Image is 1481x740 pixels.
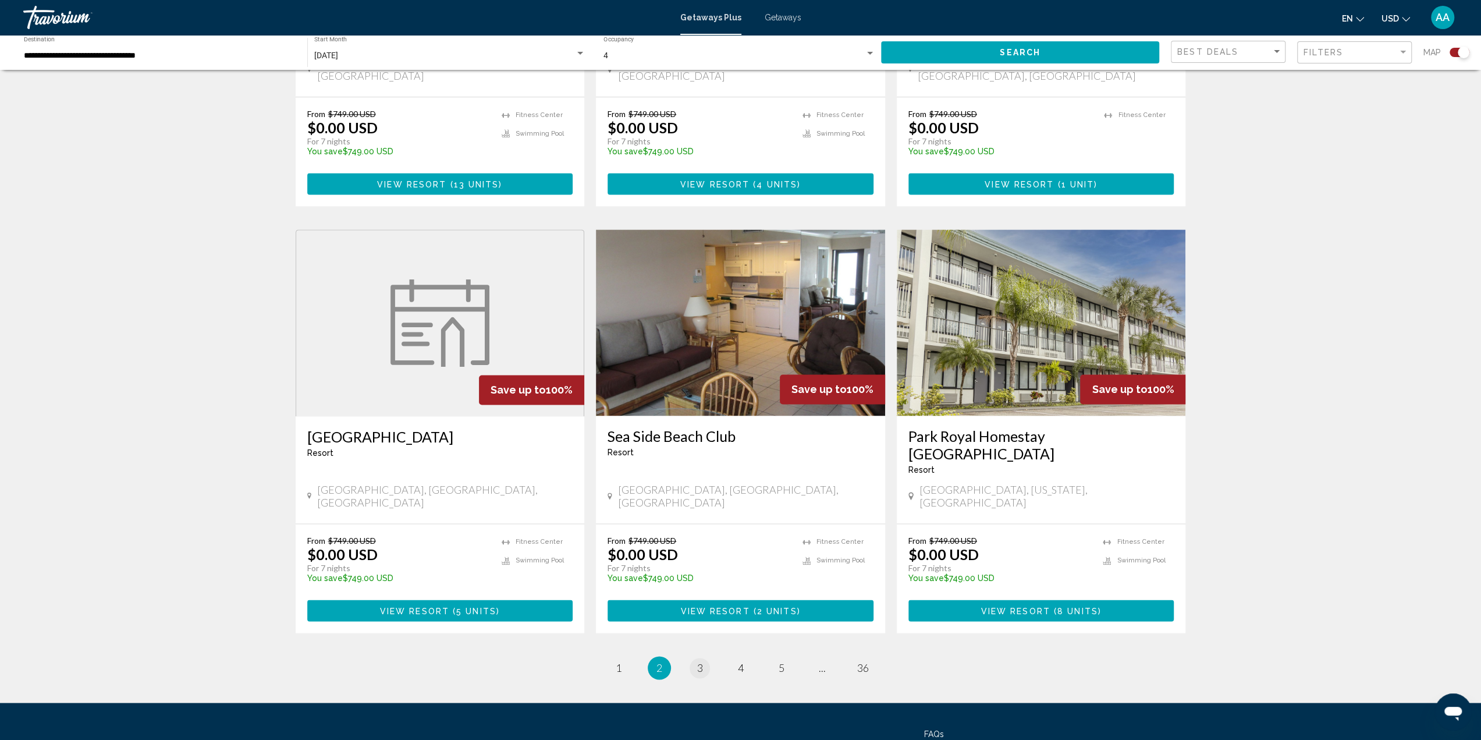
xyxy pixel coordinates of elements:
span: 2 units [757,606,797,615]
a: Getaways [765,13,801,22]
p: $0.00 USD [608,119,678,136]
span: 1 [616,661,621,674]
span: Swimming Pool [516,557,564,564]
p: For 7 nights [908,136,1093,147]
button: Search [881,41,1159,63]
p: $749.00 USD [608,573,791,583]
span: Fitness Center [816,111,864,119]
span: FAQs [924,729,944,738]
p: $749.00 USD [307,573,491,583]
a: [GEOGRAPHIC_DATA] [307,428,573,445]
span: Resort [608,448,634,457]
span: $749.00 USD [628,109,676,119]
span: [DATE] [314,51,338,60]
span: ( ) [1050,606,1102,615]
span: Map [1423,44,1441,61]
p: For 7 nights [908,563,1092,573]
span: 13 units [454,179,499,189]
p: $749.00 USD [608,147,791,156]
p: $0.00 USD [908,546,979,563]
div: 100% [1080,374,1185,404]
a: View Resort(13 units) [307,173,573,194]
span: From [608,109,626,119]
span: View Resort [680,606,750,615]
span: ( ) [449,606,500,615]
span: 36 [857,661,869,674]
a: Getaways Plus [680,13,741,22]
span: $749.00 USD [929,536,977,546]
button: Change currency [1381,10,1410,27]
span: Fitness Center [516,111,563,119]
p: For 7 nights [307,136,491,147]
span: [GEOGRAPHIC_DATA], [GEOGRAPHIC_DATA], [GEOGRAPHIC_DATA] [317,483,573,509]
p: For 7 nights [608,136,791,147]
button: View Resort(2 units) [608,600,873,621]
p: $0.00 USD [307,546,378,563]
span: $749.00 USD [328,536,376,546]
button: View Resort(8 units) [908,600,1174,621]
span: Swimming Pool [816,557,865,564]
span: From [307,109,325,119]
span: You save [307,147,343,156]
img: 0756I01X.jpg [596,229,885,416]
span: 8 units [1057,606,1098,615]
div: 100% [780,374,885,404]
ul: Pagination [296,656,1186,679]
span: $749.00 USD [328,109,376,119]
span: $749.00 USD [628,536,676,546]
span: Best Deals [1177,47,1238,56]
span: 5 units [456,606,496,615]
span: Fitness Center [1118,111,1165,119]
span: Fitness Center [516,538,563,546]
a: Sea Side Beach Club [608,427,873,445]
span: Save up to [1092,383,1147,395]
p: $749.00 USD [908,573,1092,583]
iframe: Button to launch messaging window [1434,693,1472,731]
button: View Resort(5 units) [307,600,573,621]
span: Save up to [791,383,847,395]
span: 4 [603,51,608,60]
button: View Resort(4 units) [608,173,873,194]
span: ( ) [750,606,801,615]
span: You save [307,573,343,583]
span: Swimming Pool [516,130,564,137]
span: Resort [908,465,935,475]
span: 2 [656,661,662,674]
a: Travorium [23,6,669,29]
span: Swimming Pool [1117,557,1165,564]
button: Filter [1297,41,1412,65]
div: 100% [479,375,584,405]
span: View Resort [380,606,449,615]
span: View Resort [680,179,750,189]
span: You save [608,573,643,583]
img: week.svg [390,279,489,367]
span: 4 [738,661,744,674]
p: For 7 nights [307,563,491,573]
span: ... [819,661,826,674]
span: [GEOGRAPHIC_DATA], [GEOGRAPHIC_DATA], [GEOGRAPHIC_DATA] [618,483,873,509]
span: View Resort [981,606,1050,615]
p: $0.00 USD [608,546,678,563]
span: Search [1000,48,1040,58]
span: 5 [779,661,784,674]
button: View Resort(1 unit) [908,173,1174,194]
span: You save [608,147,643,156]
span: From [608,536,626,546]
button: User Menu [1427,5,1458,30]
span: Fitness Center [1117,538,1164,546]
span: $749.00 USD [929,109,977,119]
span: 1 unit [1061,179,1094,189]
span: Fitness Center [816,538,864,546]
span: 4 units [757,179,797,189]
span: ( ) [750,179,801,189]
span: You save [908,147,944,156]
button: Change language [1342,10,1364,27]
